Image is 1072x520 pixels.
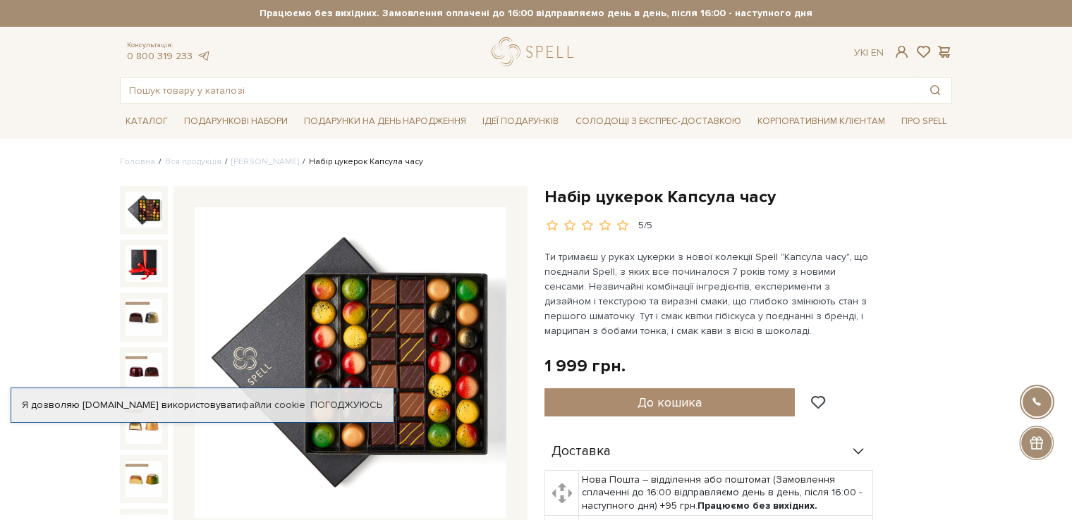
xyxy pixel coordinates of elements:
span: Доставка [552,445,611,458]
img: Набір цукерок Капсула часу [126,299,162,335]
span: До кошика [638,395,702,410]
a: Погоджуюсь [310,399,382,411]
p: Ти тримаєш у руках цукерки з нової колекції Spell "Капсула часу", що поєднали Spell, з яких все п... [544,249,875,338]
a: Подарункові набори [178,111,293,132]
a: 0 800 319 233 [127,50,193,62]
img: Набір цукерок Капсула часу [126,192,162,228]
a: logo [492,37,580,66]
a: En [871,47,884,58]
h1: Набір цукерок Капсула часу [544,186,952,208]
img: Набір цукерок Капсула часу [126,353,162,390]
a: Вся продукція [165,156,221,167]
img: Набір цукерок Капсула часу [195,207,506,519]
img: Набір цукерок Капсула часу [126,461,162,497]
div: 5/5 [638,219,652,233]
button: До кошика [544,388,795,416]
a: Каталог [120,111,173,132]
input: Пошук товару у каталозі [121,78,919,103]
div: 1 999 грн. [544,355,626,377]
td: Нова Пошта – відділення або поштомат (Замовлення сплаченні до 16:00 відправляємо день в день, піс... [579,471,873,516]
div: Я дозволяю [DOMAIN_NAME] використовувати [11,399,394,411]
a: [PERSON_NAME] [231,156,299,167]
li: Набір цукерок Капсула часу [299,156,423,168]
a: Ідеї подарунків [477,111,564,132]
a: Про Spell [896,111,952,132]
span: Консультація: [127,41,210,50]
a: telegram [196,50,210,62]
img: Набір цукерок Капсула часу [126,407,162,443]
a: Головна [120,156,155,167]
div: Ук [854,47,884,59]
a: Корпоративним клієнтам [752,111,891,132]
b: Працюємо без вихідних. [698,500,817,512]
span: | [866,47,868,58]
a: Солодощі з експрес-доставкою [570,109,747,133]
strong: Працюємо без вихідних. Замовлення оплачені до 16:00 відправляємо день в день, після 16:00 - насту... [120,7,952,20]
a: Подарунки на День народження [298,111,472,132]
img: Набір цукерок Капсула часу [126,245,162,282]
button: Пошук товару у каталозі [919,78,951,103]
a: файли cookie [241,399,305,411]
